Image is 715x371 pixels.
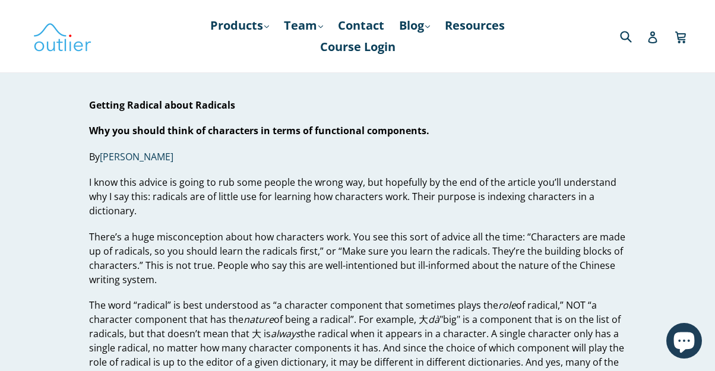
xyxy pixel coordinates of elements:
input: Search [617,24,650,48]
strong: Getting Radical about Radicals [89,99,235,112]
em: nature [243,313,274,326]
em: dà [428,313,439,326]
a: [PERSON_NAME] [100,150,173,164]
a: Blog [393,15,436,36]
a: Course Login [314,36,401,58]
p: I know this advice is going to rub some people the wrong way, but hopefully by the end of the art... [89,175,625,218]
em: always [271,327,300,340]
a: Contact [332,15,390,36]
p: There’s a huge misconception about how characters work. You see this sort of advice all the time:... [89,230,625,287]
strong: Why you should think of characters in terms of functional components. [89,124,429,137]
a: Resources [439,15,511,36]
a: Products [204,15,275,36]
p: By [89,150,625,164]
em: role [498,299,516,312]
inbox-online-store-chat: Shopify online store chat [663,323,705,362]
img: Outlier Linguistics [33,19,92,53]
a: Team [278,15,329,36]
